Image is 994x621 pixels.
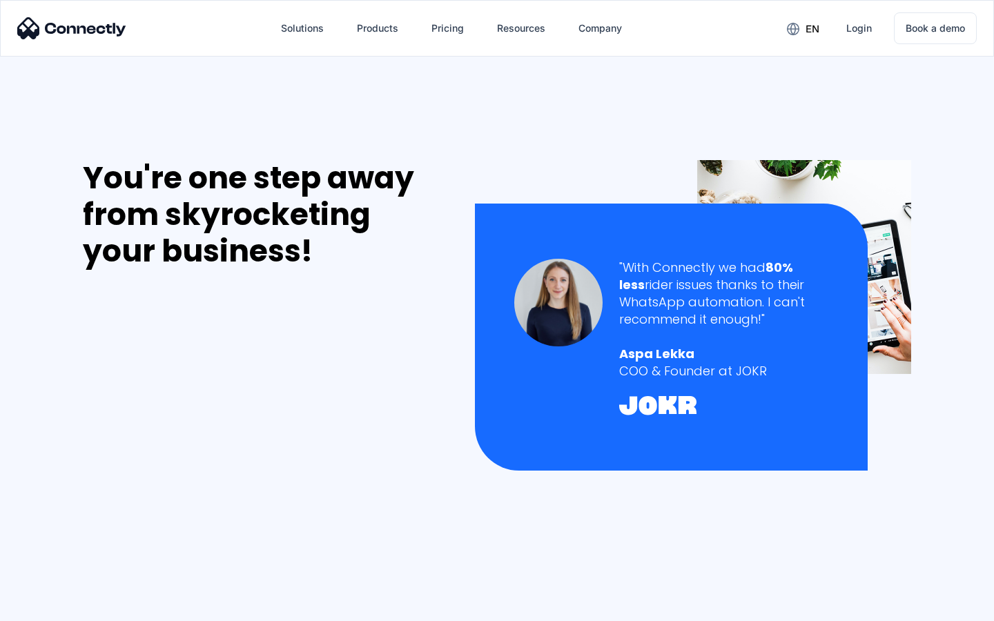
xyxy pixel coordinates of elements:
[14,597,83,616] aside: Language selected: English
[357,19,398,38] div: Products
[281,19,324,38] div: Solutions
[17,17,126,39] img: Connectly Logo
[835,12,883,45] a: Login
[83,160,446,269] div: You're one step away from skyrocketing your business!
[894,12,977,44] a: Book a demo
[578,19,622,38] div: Company
[619,259,828,328] div: "With Connectly we had rider issues thanks to their WhatsApp automation. I can't recommend it eno...
[806,19,819,39] div: en
[83,286,290,602] iframe: Form 0
[420,12,475,45] a: Pricing
[619,259,793,293] strong: 80% less
[497,19,545,38] div: Resources
[619,345,694,362] strong: Aspa Lekka
[846,19,872,38] div: Login
[619,362,828,379] div: COO & Founder at JOKR
[28,597,83,616] ul: Language list
[431,19,464,38] div: Pricing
